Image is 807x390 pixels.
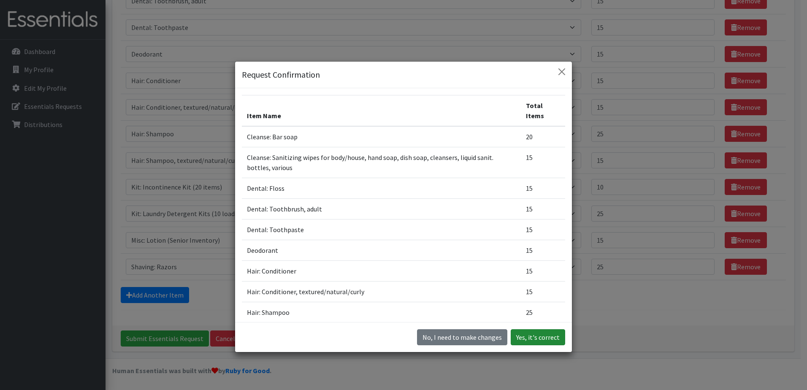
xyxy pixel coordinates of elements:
[242,95,521,126] th: Item Name
[242,178,521,198] td: Dental: Floss
[521,198,565,219] td: 15
[242,281,521,302] td: Hair: Conditioner, textured/natural/curly
[242,68,320,81] h5: Request Confirmation
[521,147,565,178] td: 15
[511,329,565,345] button: Yes, it's correct
[521,260,565,281] td: 15
[242,240,521,260] td: Deodorant
[521,281,565,302] td: 15
[521,219,565,240] td: 15
[242,147,521,178] td: Cleanse: Sanitizing wipes for body/house, hand soap, dish soap, cleansers, liquid sanit. bottles,...
[242,260,521,281] td: Hair: Conditioner
[242,219,521,240] td: Dental: Toothpaste
[521,302,565,322] td: 25
[521,95,565,126] th: Total Items
[242,302,521,322] td: Hair: Shampoo
[555,65,569,79] button: Close
[521,126,565,147] td: 20
[417,329,507,345] button: No I need to make changes
[242,126,521,147] td: Cleanse: Bar soap
[521,178,565,198] td: 15
[521,240,565,260] td: 15
[242,198,521,219] td: Dental: Toothbrush, adult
